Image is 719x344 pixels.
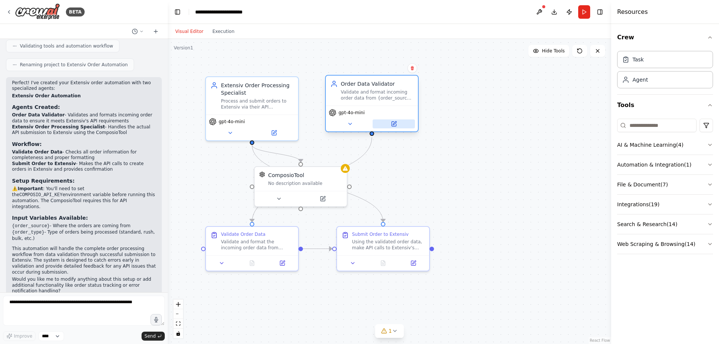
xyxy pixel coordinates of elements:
[373,119,415,128] button: Open in side panel
[617,135,713,155] button: AI & Machine Learning(4)
[205,226,299,271] div: Validate Order DataValidate and format the incoming order data from {order_source}. Check for req...
[268,171,304,179] div: ComposioTool
[617,195,713,214] button: Integrations(19)
[248,145,387,222] g: Edge from e0a73912-76b5-4cd4-92a0-cafa1d678e81 to b862b6ba-af3c-484d-b349-d31bc86ba79b
[248,137,376,222] g: Edge from 063d38e3-38be-46b8-8fe4-80bd34f06b64 to 31d5cdac-0fe7-4eff-a139-15ed89a5f3d6
[221,82,294,97] div: Extensiv Order Processing Specialist
[171,27,208,36] button: Visual Editor
[3,331,36,341] button: Improve
[303,245,332,253] g: Edge from 31d5cdac-0fe7-4eff-a139-15ed89a5f3d6 to b862b6ba-af3c-484d-b349-d31bc86ba79b
[352,239,425,251] div: Using the validated order data, make API calls to Extensiv's order creation endpoints. Handle aut...
[12,161,156,173] li: - Makes the API calls to create orders in Extensiv and provides confirmation
[142,332,165,341] button: Send
[12,229,156,241] li: - Type of orders being processed (standard, rush, bulk, etc.)
[20,62,128,68] span: Renaming project to Extensiv Order Automation
[12,124,156,136] li: - Handles the actual API submission to Extensiv using the ComposioTool
[173,309,183,319] button: zoom out
[150,27,162,36] button: Start a new chat
[12,149,63,155] strong: Validate Order Data
[195,8,260,16] nav: breadcrumb
[617,234,713,254] button: Web Scraping & Browsing(14)
[269,259,295,268] button: Open in side panel
[407,63,417,73] button: Delete node
[12,223,50,229] code: {order_source}
[389,327,392,335] span: 1
[341,89,413,101] div: Validate and format incoming order data from {order_source} to ensure it meets Extensiv's API req...
[12,112,156,124] li: - Validates and formats incoming order data to ensure it meets Extensiv's API requirements
[12,93,81,98] strong: Extensiv Order Automation
[617,214,713,234] button: Search & Research(14)
[12,104,60,110] strong: Agents Created:
[174,45,193,51] div: Version 1
[12,124,105,130] strong: Extensiv Order Processing Specialist
[301,194,344,203] button: Open in side panel
[254,166,348,207] div: ComposioToolComposioToolNo description available
[12,161,76,166] strong: Submit Order to Extensiv
[528,45,569,57] button: Hide Tools
[12,141,42,147] strong: Workflow:
[236,259,268,268] button: No output available
[219,119,245,125] span: gpt-4o-mini
[173,299,183,338] div: React Flow controls
[173,299,183,309] button: zoom in
[173,329,183,338] button: toggle interactivity
[145,333,156,339] span: Send
[632,56,644,63] div: Task
[20,43,113,49] span: Validating tools and automation workflow
[221,231,266,237] div: Validate Order Data
[66,7,85,16] div: BETA
[632,76,648,83] div: Agent
[12,186,156,210] p: ⚠️ : You'll need to set the environment variable before running this automation. The ComposioTool...
[259,171,265,177] img: ComposioTool
[221,98,294,110] div: Process and submit orders to Extensiv via their API endpoints, ensuring data validation, proper f...
[590,338,610,343] a: React Flow attribution
[341,80,413,88] div: Order Data Validator
[617,48,713,94] div: Crew
[617,27,713,48] button: Crew
[12,277,156,294] p: Would you like me to modify anything about this setup or add additional functionality like order ...
[367,259,399,268] button: No output available
[221,239,294,251] div: Validate and format the incoming order data from {order_source}. Check for required fields includ...
[375,324,404,338] button: 1
[12,215,88,221] strong: Input Variables Available:
[12,230,44,235] code: {order_type}
[172,7,183,17] button: Hide left sidebar
[595,7,605,17] button: Hide right sidebar
[18,186,43,191] strong: Important
[19,192,63,198] code: COMPOSIO_API_KEY
[12,178,75,184] strong: Setup Requirements:
[151,314,162,325] button: Click to speak your automation idea
[325,76,419,134] div: Order Data ValidatorValidate and format incoming order data from {order_source} to ensure it meet...
[253,128,295,137] button: Open in side panel
[14,333,32,339] span: Improve
[617,116,713,260] div: Tools
[617,175,713,194] button: File & Document(7)
[617,155,713,174] button: Automation & Integration(1)
[352,231,409,237] div: Submit Order to Extensiv
[15,3,60,20] img: Logo
[12,149,156,161] li: - Checks all order information for completeness and proper formatting
[336,226,430,271] div: Submit Order to ExtensivUsing the validated order data, make API calls to Extensiv's order creati...
[400,259,426,268] button: Open in side panel
[208,27,239,36] button: Execution
[248,145,304,162] g: Edge from e0a73912-76b5-4cd4-92a0-cafa1d678e81 to 473fbd91-52c9-41af-ae16-c4cf2d435503
[542,48,565,54] span: Hide Tools
[12,80,156,92] p: Perfect! I've created your Extensiv order automation with two specialized agents:
[12,223,156,229] li: - Where the orders are coming from
[617,95,713,116] button: Tools
[617,7,648,16] h4: Resources
[339,110,365,116] span: gpt-4o-mini
[173,319,183,329] button: fit view
[12,112,65,118] strong: Order Data Validator
[12,246,156,275] p: This automation will handle the complete order processing workflow from data validation through s...
[268,180,342,186] div: No description available
[205,76,299,141] div: Extensiv Order Processing SpecialistProcess and submit orders to Extensiv via their API endpoints...
[129,27,147,36] button: Switch to previous chat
